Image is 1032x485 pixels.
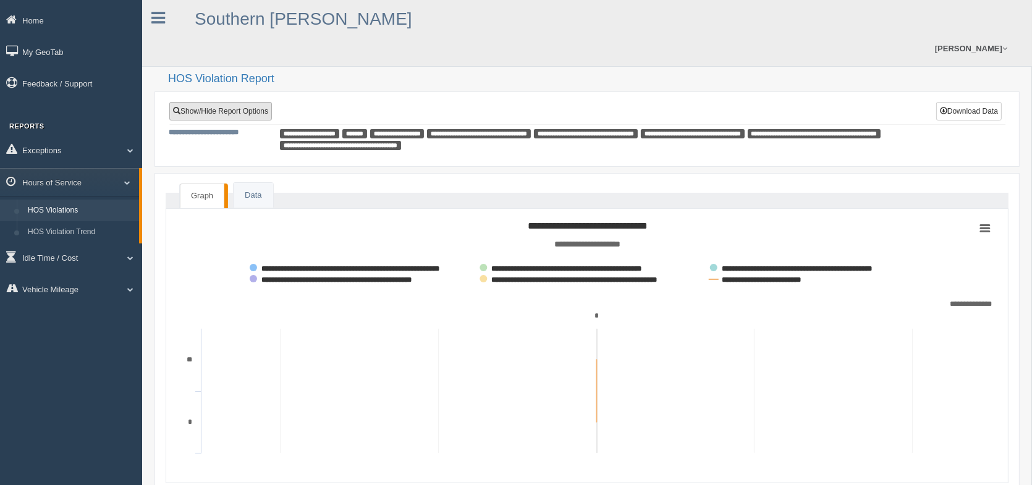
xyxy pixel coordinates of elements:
[22,200,139,222] a: HOS Violations
[195,9,412,28] a: Southern [PERSON_NAME]
[936,102,1002,120] button: Download Data
[929,31,1013,66] a: [PERSON_NAME]
[234,183,273,208] a: Data
[169,102,272,120] a: Show/Hide Report Options
[22,221,139,243] a: HOS Violation Trend
[180,183,224,209] a: Graph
